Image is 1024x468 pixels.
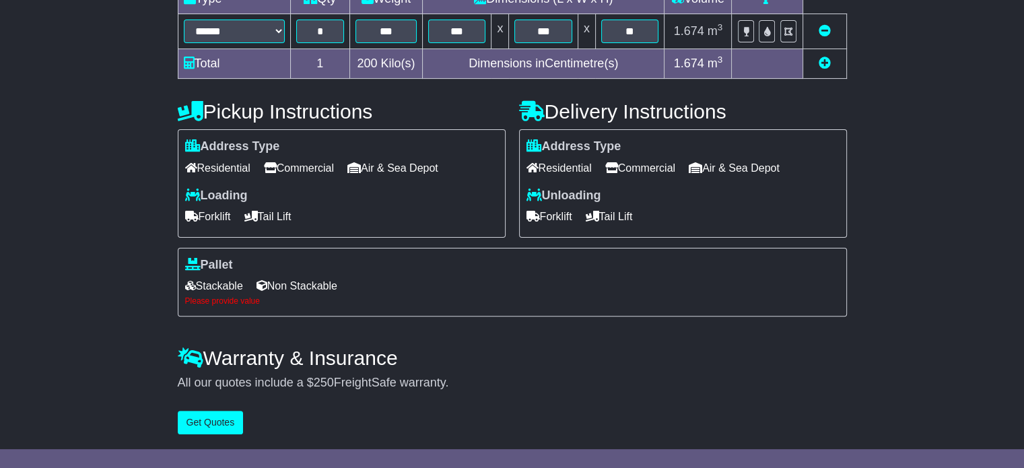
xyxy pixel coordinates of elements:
[422,49,664,79] td: Dimensions in Centimetre(s)
[264,158,334,178] span: Commercial
[578,14,595,49] td: x
[819,24,831,38] a: Remove this item
[689,158,780,178] span: Air & Sea Depot
[708,57,723,70] span: m
[185,139,280,154] label: Address Type
[347,158,438,178] span: Air & Sea Depot
[674,24,704,38] span: 1.674
[491,14,509,49] td: x
[178,100,506,123] h4: Pickup Instructions
[178,411,244,434] button: Get Quotes
[718,55,723,65] sup: 3
[718,22,723,32] sup: 3
[586,206,633,227] span: Tail Lift
[178,347,847,369] h4: Warranty & Insurance
[244,206,292,227] span: Tail Lift
[314,376,334,389] span: 250
[526,189,601,203] label: Unloading
[185,158,250,178] span: Residential
[185,296,840,306] div: Please provide value
[178,49,290,79] td: Total
[290,49,349,79] td: 1
[519,100,847,123] h4: Delivery Instructions
[257,275,337,296] span: Non Stackable
[357,57,377,70] span: 200
[185,206,231,227] span: Forklift
[185,275,243,296] span: Stackable
[526,139,621,154] label: Address Type
[674,57,704,70] span: 1.674
[178,376,847,391] div: All our quotes include a $ FreightSafe warranty.
[526,206,572,227] span: Forklift
[605,158,675,178] span: Commercial
[185,258,233,273] label: Pallet
[526,158,592,178] span: Residential
[349,49,422,79] td: Kilo(s)
[185,189,248,203] label: Loading
[708,24,723,38] span: m
[819,57,831,70] a: Add new item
